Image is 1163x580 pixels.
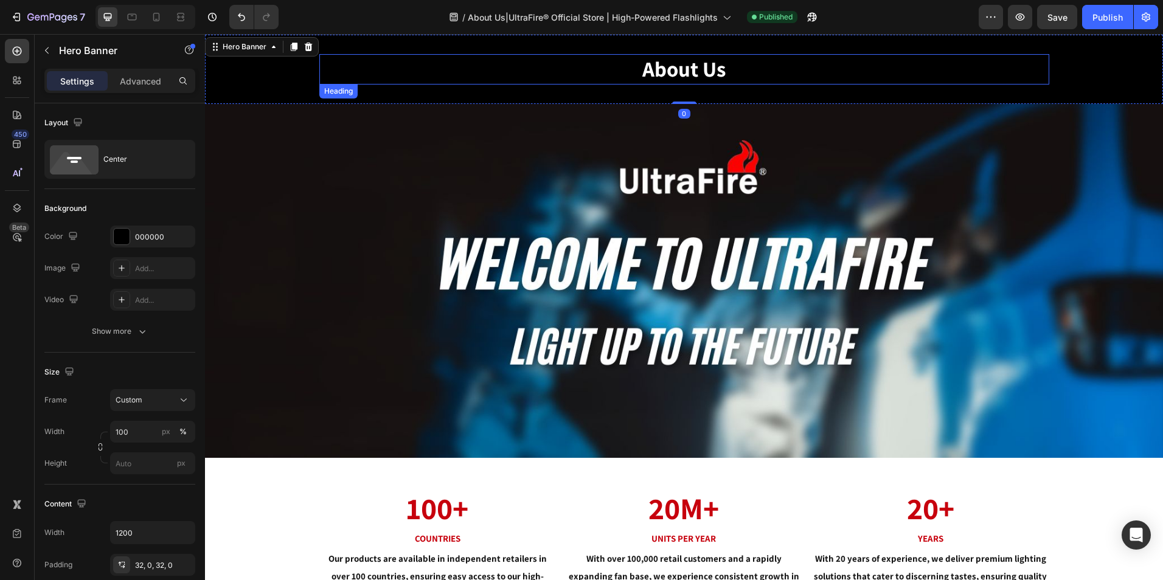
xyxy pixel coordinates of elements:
div: 000000 [135,232,192,243]
p: 20+ [608,454,842,494]
div: Add... [135,295,192,306]
label: Width [44,426,64,437]
button: px [176,424,190,439]
button: Custom [110,389,195,411]
span: UNITS PER YEAR [446,499,511,510]
label: Height [44,458,67,469]
span: Published [759,12,793,22]
input: px [110,452,195,474]
div: Video [44,292,81,308]
input: px% [110,421,195,443]
div: px [162,426,170,437]
span: Save [1047,12,1068,22]
span: / [462,11,465,24]
div: Add... [135,263,192,274]
div: Width [44,527,64,538]
button: Show more [44,320,195,342]
div: Beta [9,223,29,232]
span: Our products are available in independent retailers in over 100 countries, ensuring easy access t... [123,519,342,565]
div: Padding [44,559,72,570]
div: Color [44,229,80,245]
div: Center [103,145,178,173]
span: About Us|UltraFire® Official Store | High-Powered Flashlights [468,11,718,24]
div: Size [44,364,77,381]
div: 0 [473,75,485,85]
button: Publish [1082,5,1133,29]
div: 450 [12,129,29,139]
div: Open Intercom Messenger [1122,520,1151,550]
input: Auto [111,522,195,544]
p: Settings [60,75,94,88]
button: 7 [5,5,91,29]
p: Advanced [120,75,161,88]
div: Content [44,496,89,513]
div: Image [44,260,83,277]
div: Background [44,203,86,214]
div: Show more [92,325,148,337]
p: Hero Banner [59,43,162,58]
span: With over 100,000 retail customers and a rapidly expanding fan base, we experience consistent gro... [364,519,594,565]
button: Save [1037,5,1077,29]
p: 100+ [116,454,350,494]
div: Layout [44,115,85,131]
span: Custom [116,395,142,406]
div: Publish [1092,11,1123,24]
p: 7 [80,10,85,24]
span: YEARS [713,499,738,510]
button: % [159,424,173,439]
label: Frame [44,395,67,406]
div: % [179,426,187,437]
span: COUNTRIES [210,499,255,510]
div: Undo/Redo [229,5,279,29]
span: px [177,458,186,468]
iframe: Design area [205,34,1163,580]
p: 20M+ [362,454,596,494]
div: 32, 0, 32, 0 [135,560,192,571]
